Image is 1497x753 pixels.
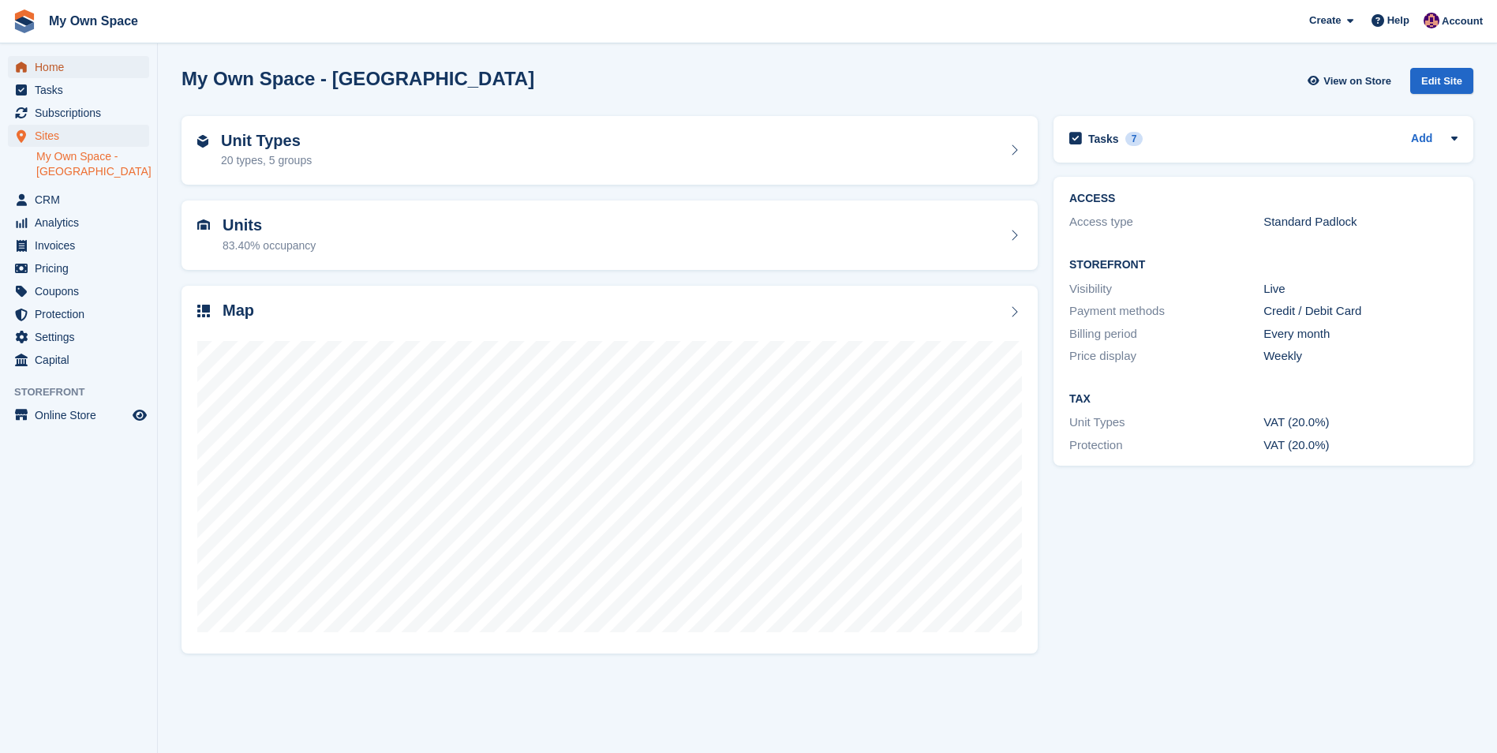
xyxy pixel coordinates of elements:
span: Pricing [35,257,129,279]
span: Tasks [35,79,129,101]
a: menu [8,234,149,257]
span: Sites [35,125,129,147]
a: View on Store [1305,68,1398,94]
h2: Map [223,302,254,320]
h2: Tasks [1088,132,1119,146]
div: Unit Types [1069,414,1263,432]
div: VAT (20.0%) [1263,436,1458,455]
h2: Tax [1069,393,1458,406]
a: menu [8,212,149,234]
h2: Units [223,216,316,234]
img: unit-type-icn-2b2737a686de81e16bb02015468b77c625bbabd49415b5ef34ead5e3b44a266d.svg [197,135,208,148]
div: 7 [1125,132,1143,146]
a: My Own Space - [GEOGRAPHIC_DATA] [36,149,149,179]
div: Protection [1069,436,1263,455]
div: Billing period [1069,325,1263,343]
h2: Unit Types [221,132,312,150]
span: Analytics [35,212,129,234]
a: Map [182,286,1038,654]
span: Subscriptions [35,102,129,124]
div: 83.40% occupancy [223,238,316,254]
a: menu [8,404,149,426]
span: Help [1387,13,1409,28]
a: menu [8,125,149,147]
a: menu [8,102,149,124]
span: Online Store [35,404,129,426]
span: Protection [35,303,129,325]
a: menu [8,326,149,348]
div: Every month [1263,325,1458,343]
img: stora-icon-8386f47178a22dfd0bd8f6a31ec36ba5ce8667c1dd55bd0f319d3a0aa187defe.svg [13,9,36,33]
div: Price display [1069,347,1263,365]
div: VAT (20.0%) [1263,414,1458,432]
div: Edit Site [1410,68,1473,94]
div: Live [1263,280,1458,298]
h2: Storefront [1069,259,1458,272]
a: menu [8,349,149,371]
h2: My Own Space - [GEOGRAPHIC_DATA] [182,68,534,89]
span: Create [1309,13,1341,28]
a: Units 83.40% occupancy [182,200,1038,270]
a: menu [8,257,149,279]
span: Coupons [35,280,129,302]
a: menu [8,189,149,211]
a: My Own Space [43,8,144,34]
span: CRM [35,189,129,211]
div: 20 types, 5 groups [221,152,312,169]
span: Storefront [14,384,157,400]
a: Add [1411,130,1432,148]
span: Home [35,56,129,78]
span: Settings [35,326,129,348]
div: Weekly [1263,347,1458,365]
a: menu [8,303,149,325]
a: menu [8,79,149,101]
span: Account [1442,13,1483,29]
a: Unit Types 20 types, 5 groups [182,116,1038,185]
a: Preview store [130,406,149,425]
h2: ACCESS [1069,193,1458,205]
a: menu [8,56,149,78]
span: Capital [35,349,129,371]
span: Invoices [35,234,129,257]
img: map-icn-33ee37083ee616e46c38cad1a60f524a97daa1e2b2c8c0bc3eb3415660979fc1.svg [197,305,210,317]
a: Edit Site [1410,68,1473,100]
div: Access type [1069,213,1263,231]
div: Credit / Debit Card [1263,302,1458,320]
span: View on Store [1323,73,1391,89]
a: menu [8,280,149,302]
div: Standard Padlock [1263,213,1458,231]
img: Sergio Tartaglia [1424,13,1439,28]
div: Payment methods [1069,302,1263,320]
img: unit-icn-7be61d7bf1b0ce9d3e12c5938cc71ed9869f7b940bace4675aadf7bd6d80202e.svg [197,219,210,230]
div: Visibility [1069,280,1263,298]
